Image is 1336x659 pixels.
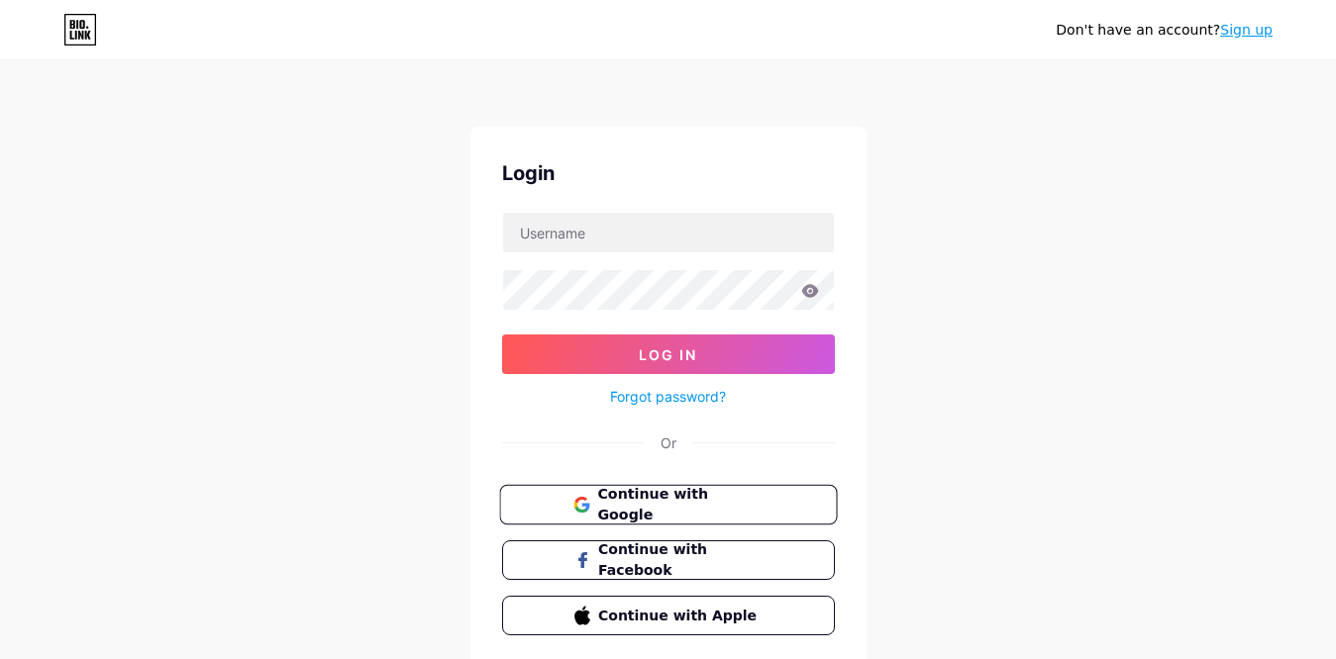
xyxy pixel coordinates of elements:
[639,346,697,363] span: Log In
[502,596,835,635] button: Continue with Apple
[597,484,763,526] span: Continue with Google
[502,485,835,524] a: Continue with Google
[499,485,837,525] button: Continue with Google
[661,432,676,453] div: Or
[610,386,726,407] a: Forgot password?
[598,539,762,581] span: Continue with Facebook
[502,158,835,188] div: Login
[598,606,762,626] span: Continue with Apple
[503,213,834,252] input: Username
[502,334,835,374] button: Log In
[502,540,835,580] button: Continue with Facebook
[1056,20,1273,41] div: Don't have an account?
[1220,22,1273,38] a: Sign up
